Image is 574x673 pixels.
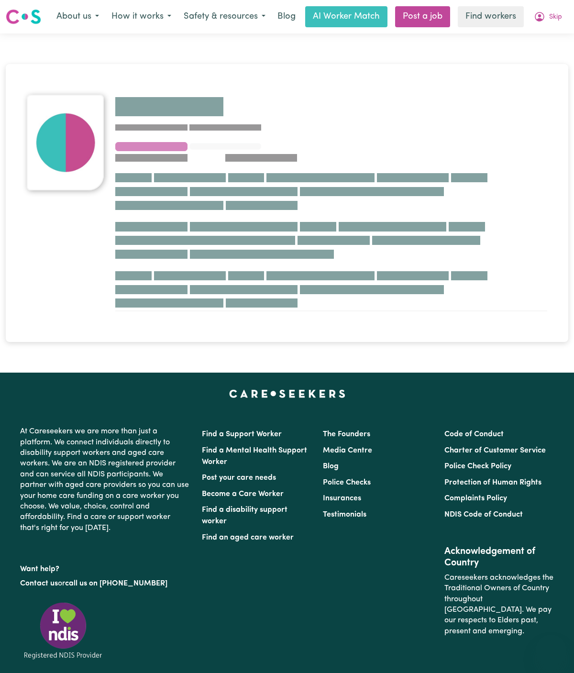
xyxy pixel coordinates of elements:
p: or [20,574,190,593]
a: Blog [272,6,301,27]
a: Become a Care Worker [202,490,284,498]
a: Post a job [395,6,450,27]
button: My Account [528,7,568,27]
a: Blog [323,463,339,470]
a: Careseekers home page [229,390,345,397]
p: At Careseekers we are more than just a platform. We connect individuals directly to disability su... [20,422,190,537]
a: Find an aged care worker [202,534,294,541]
iframe: Button to launch messaging window [536,635,566,665]
a: Careseekers logo [6,6,41,28]
h2: Acknowledgement of Country [444,546,554,569]
button: Safety & resources [177,7,272,27]
button: How it works [105,7,177,27]
a: Testimonials [323,511,366,519]
img: Careseekers logo [6,8,41,25]
a: Find a Support Worker [202,430,282,438]
a: Code of Conduct [444,430,504,438]
a: Police Checks [323,479,371,486]
a: Find a Mental Health Support Worker [202,447,307,466]
a: Protection of Human Rights [444,479,541,486]
img: Registered NDIS provider [20,601,106,661]
a: call us on [PHONE_NUMBER] [65,580,167,587]
a: Find workers [458,6,524,27]
a: Contact us [20,580,58,587]
p: Want help? [20,560,190,574]
a: Post your care needs [202,474,276,482]
a: Find a disability support worker [202,506,287,525]
span: Skip [549,12,562,22]
a: Insurances [323,495,361,502]
p: Careseekers acknowledges the Traditional Owners of Country throughout [GEOGRAPHIC_DATA]. We pay o... [444,569,554,640]
a: NDIS Code of Conduct [444,511,523,519]
a: AI Worker Match [305,6,387,27]
a: Media Centre [323,447,372,454]
a: Charter of Customer Service [444,447,546,454]
a: Complaints Policy [444,495,507,502]
button: About us [50,7,105,27]
a: Police Check Policy [444,463,511,470]
a: The Founders [323,430,370,438]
